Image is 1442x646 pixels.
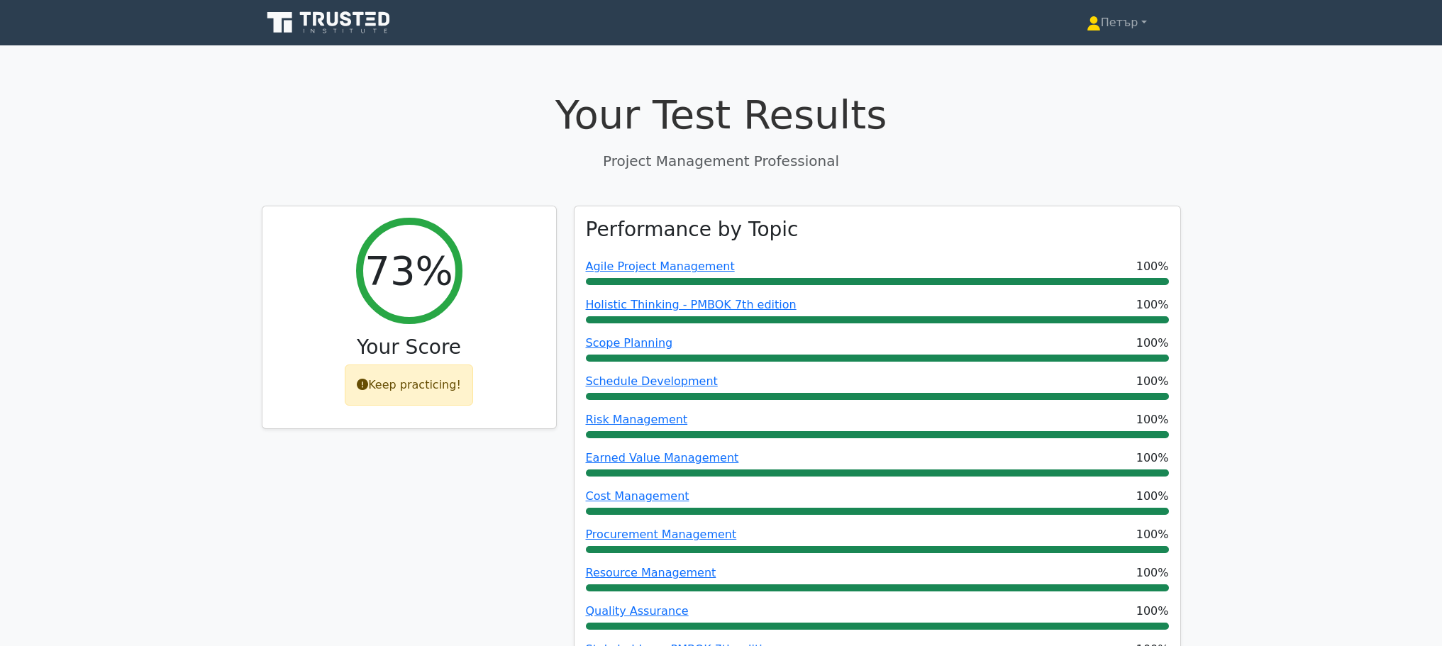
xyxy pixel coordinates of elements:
a: Петър [1053,9,1181,37]
span: 100% [1136,450,1169,467]
a: Quality Assurance [586,604,689,618]
a: Scope Planning [586,336,673,350]
span: 100% [1136,603,1169,620]
a: Agile Project Management [586,260,735,273]
span: 100% [1136,373,1169,390]
div: Keep practicing! [345,364,473,406]
span: 100% [1136,526,1169,543]
a: Schedule Development [586,374,718,388]
h1: Your Test Results [262,91,1181,138]
h3: Performance by Topic [586,218,799,242]
a: Cost Management [586,489,689,503]
a: Risk Management [586,413,688,426]
a: Holistic Thinking - PMBOK 7th edition [586,298,797,311]
p: Project Management Professional [262,150,1181,172]
a: Resource Management [586,566,716,579]
span: 100% [1136,488,1169,505]
h3: Your Score [274,335,545,360]
span: 100% [1136,411,1169,428]
span: 100% [1136,564,1169,581]
a: Procurement Management [586,528,737,541]
a: Earned Value Management [586,451,739,464]
h2: 73% [365,247,453,294]
span: 100% [1136,296,1169,313]
span: 100% [1136,335,1169,352]
span: 100% [1136,258,1169,275]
